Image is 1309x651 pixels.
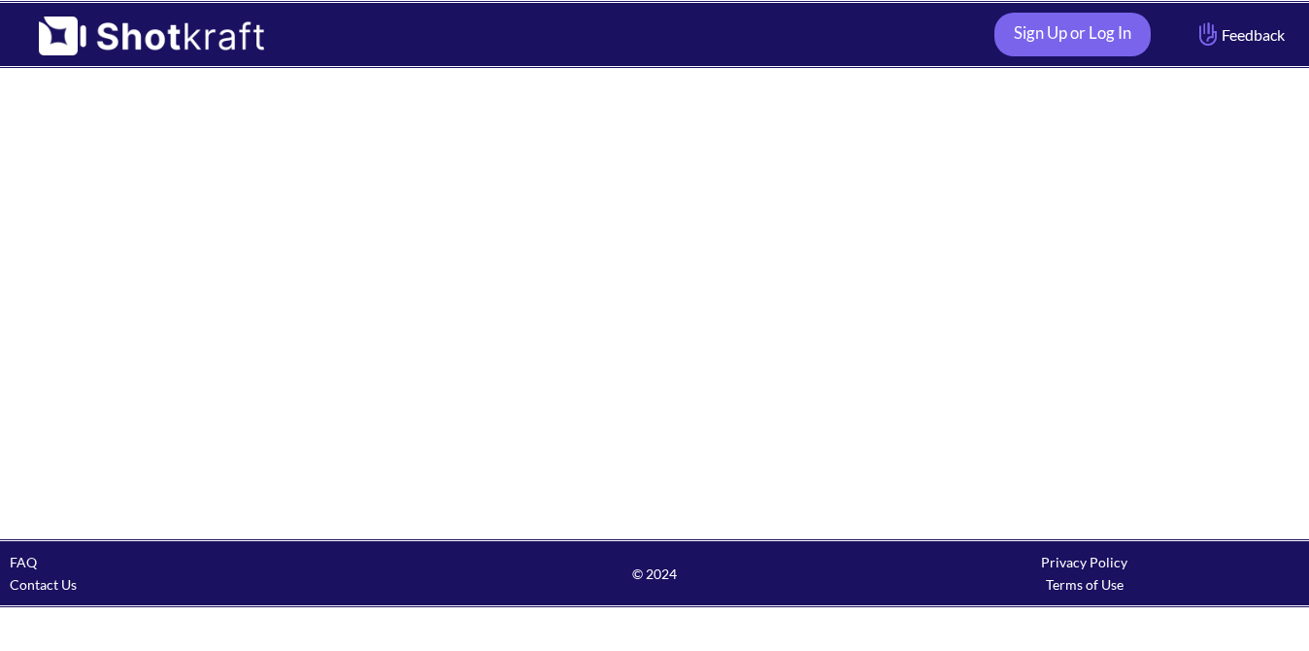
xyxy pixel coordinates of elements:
[440,563,870,585] span: © 2024
[1194,23,1285,46] span: Feedback
[10,554,37,570] a: FAQ
[869,551,1299,573] div: Privacy Policy
[869,573,1299,596] div: Terms of Use
[10,576,77,593] a: Contact Us
[1194,17,1222,51] img: Hand Icon
[994,13,1151,56] a: Sign Up or Log In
